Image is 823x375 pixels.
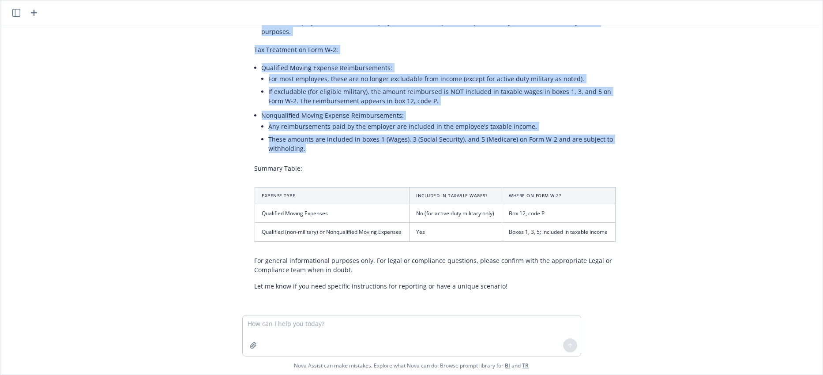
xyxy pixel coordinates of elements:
li: Also, if an employer reimburses the employee for these nonqualified expenses, they are treated di... [262,16,616,38]
td: Box 12, code P [502,204,615,223]
a: TR [522,362,529,369]
li: Qualified Moving Expense Reimbursements: [262,61,616,109]
p: Summary Table: [255,164,616,173]
td: Qualified Moving Expenses [255,204,409,223]
p: Let me know if you need specific instructions for reporting or have a unique scenario! [255,281,616,291]
td: Boxes 1, 3, 5; included in taxable income [502,223,615,241]
a: BI [505,362,511,369]
th: Expense Type [255,187,409,204]
li: If excludable (for eligible military), the amount reimbursed is NOT included in taxable wages in ... [269,85,616,107]
li: Any reimbursements paid by the employer are included in the employee's taxable income. [269,120,616,133]
span: Nova Assist can make mistakes. Explore what Nova can do: Browse prompt library for and [294,356,529,375]
p: For general informational purposes only. For legal or compliance questions, please confirm with t... [255,256,616,274]
th: Included in Taxable Wages? [409,187,502,204]
p: Tax Treatment on Form W-2: [255,45,616,54]
li: These amounts are included in boxes 1 (Wages), 3 (Social Security), and 5 (Medicare) on Form W-2 ... [269,133,616,155]
li: For most employees, these are no longer excludable from income (except for active duty military a... [269,72,616,85]
td: Qualified (non-military) or Nonqualified Moving Expenses [255,223,409,241]
td: No (for active duty military only) [409,204,502,223]
th: Where on Form W-2? [502,187,615,204]
li: Nonqualified Moving Expense Reimbursements: [262,109,616,157]
td: Yes [409,223,502,241]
